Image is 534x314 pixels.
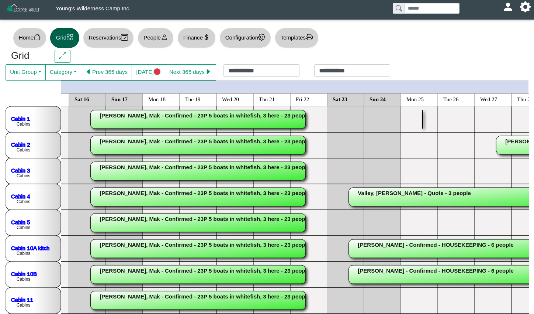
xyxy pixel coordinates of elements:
button: Peopleperson [138,28,173,48]
text: Cabins [17,147,30,153]
a: Cabin 5 [11,219,30,225]
svg: circle fill [154,68,161,75]
text: Cabins [17,225,30,230]
button: Templatesprinter [275,28,319,48]
text: Thu 28 [517,96,533,102]
input: Check in [223,64,299,77]
input: Check out [314,64,390,77]
a: Cabin 2 [11,141,30,147]
text: Sun 17 [111,96,128,102]
svg: grid [66,34,73,41]
a: Cabin 10B [11,270,37,277]
button: Gridgrid [50,28,79,48]
svg: caret right fill [205,68,212,75]
text: Mon 25 [406,96,424,102]
svg: arrows angle expand [59,52,66,59]
text: Cabins [17,173,30,178]
button: Next 365 dayscaret right fill [165,64,216,81]
text: Tue 19 [185,96,201,102]
button: Homehouse [13,28,46,48]
button: Reservationscalendar2 check [83,28,134,48]
svg: gear [258,34,265,41]
text: Sat 23 [333,96,347,102]
h3: Grid [11,50,44,62]
a: Cabin 4 [11,193,30,199]
text: Cabins [17,251,30,256]
a: Cabin 3 [11,167,30,173]
text: Cabins [17,277,30,282]
button: [DATE]circle fill [132,64,165,81]
button: Category [45,64,81,81]
svg: person fill [505,4,511,10]
text: Cabins [17,122,30,127]
button: Unit Group [6,64,46,81]
svg: search [396,5,402,11]
text: Tue 26 [443,96,459,102]
svg: currency dollar [203,34,210,41]
a: Cabin 10A kitch [11,245,49,251]
img: Z [6,3,41,16]
svg: calendar2 check [121,34,128,41]
text: Mon 18 [148,96,166,102]
text: Cabins [17,303,30,308]
button: Configurationgear [219,28,271,48]
text: Fri 22 [296,96,309,102]
button: Financecurrency dollar [177,28,216,48]
text: Wed 20 [222,96,239,102]
svg: house [34,34,41,41]
a: Cabin 11 [11,296,33,303]
text: Sun 24 [370,96,386,102]
button: arrows angle expand [55,50,70,63]
text: Wed 27 [480,96,497,102]
svg: person [161,34,168,41]
svg: printer [306,34,313,41]
text: Sat 16 [74,96,89,102]
a: Cabin 1 [11,115,30,122]
svg: gear fill [523,4,528,10]
text: Thu 21 [259,96,275,102]
text: Cabins [17,199,30,204]
button: caret left fillPrev 365 days [81,64,132,81]
svg: caret left fill [85,68,92,75]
